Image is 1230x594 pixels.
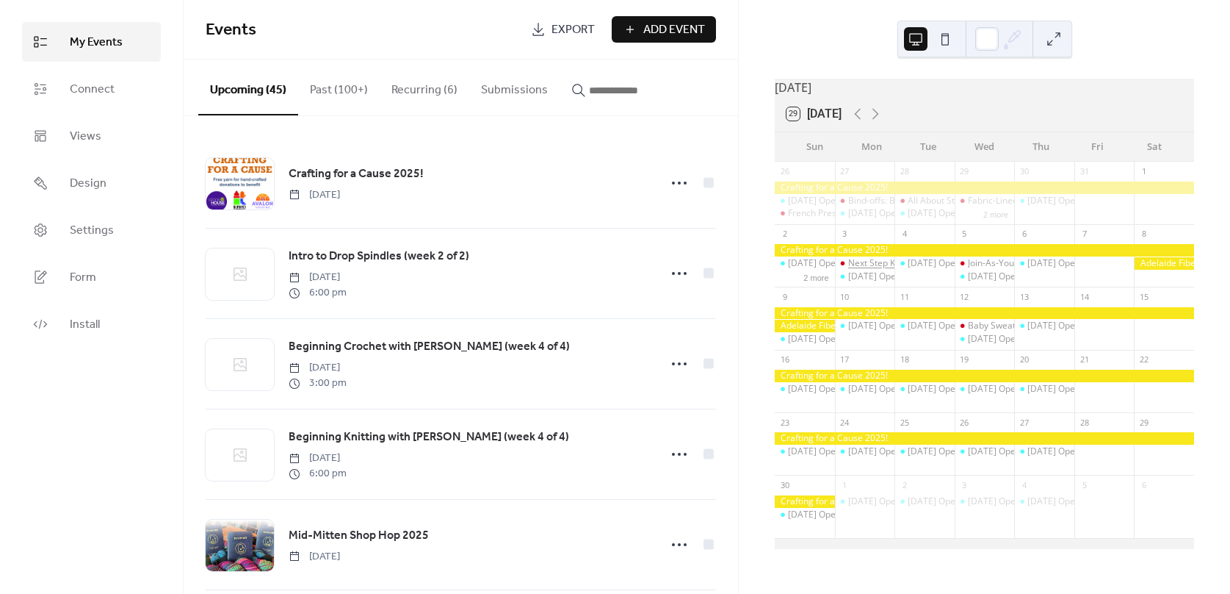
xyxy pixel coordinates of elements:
span: Events [206,14,256,46]
button: Upcoming (45) [198,60,298,115]
div: Crafting for a Cause 2025! [775,244,1194,257]
div: Join-As-You-Go Granny Square Workshop [955,257,1015,270]
span: [DATE] [289,451,347,466]
a: Intro to Drop Spindles (week 2 of 2) [289,247,469,266]
div: [DATE] Open Drop-In [1027,320,1113,332]
div: [DATE] Open Drop-In [968,271,1054,283]
div: 2 [779,229,790,240]
div: 29 [959,166,970,177]
div: Sun [786,132,843,162]
div: Wednesday Open Drop-In [955,445,1015,458]
span: Beginning Knitting with [PERSON_NAME] (week 4 of 4) [289,429,569,446]
div: Bind-offs: Beyond the Basic [835,195,895,207]
div: 21 [1079,354,1090,365]
div: Baby Sweater Workshop: “Fairy Dust” (week 3 of 3) [968,320,1173,332]
div: 27 [1019,417,1030,428]
div: Thu [1013,132,1069,162]
div: Bind-offs: Beyond the Basic [848,195,960,207]
button: 2 more [797,271,834,283]
div: Wednesday Open Drop-In [955,495,1015,508]
div: [DATE] Open Drop-In [848,383,934,396]
div: All About Steeks [894,195,955,207]
div: 10 [839,291,850,302]
div: 6 [1019,229,1030,240]
div: French Press Felted Slippers [788,207,903,220]
span: [DATE] [289,360,347,376]
div: 3 [839,229,850,240]
div: Next Step Knitting: “Frostwork Shawl” (week 1 of 3) [835,257,895,270]
a: Export [520,16,606,43]
div: Tuesday Open Drop-In [894,383,955,396]
div: 8 [1138,229,1149,240]
div: 31 [1079,166,1090,177]
div: [DATE] Open Drop-In [968,383,1054,396]
div: 4 [899,229,910,240]
div: 17 [839,354,850,365]
a: My Events [22,22,161,62]
div: [DATE] Open Drop-In [788,257,874,270]
button: Recurring (6) [380,60,469,114]
div: [DATE] Open Drop-In [1027,257,1113,270]
div: 1 [1138,166,1149,177]
div: Monday Open Drop-In [835,495,895,508]
div: 1 [839,479,850,490]
div: Fabric-Lined Pouch Workshop [968,195,1088,207]
div: 2 [899,479,910,490]
div: Thursday Open Drop-In [1014,257,1074,270]
div: Thursday Open Drop-In [1014,195,1074,207]
div: Fri [1069,132,1126,162]
div: [DATE] Open Drop-In [848,271,934,283]
div: [DATE] Open Drop-In [848,445,934,458]
span: Form [70,269,96,287]
span: Connect [70,81,115,99]
div: Crafting for a Cause 2025! [775,182,1194,194]
div: 11 [899,291,910,302]
span: Beginning Crochet with [PERSON_NAME] (week 4 of 4) [289,338,570,356]
div: Crafting for a Cause 2025! [775,370,1194,382]
div: 30 [1019,166,1030,177]
div: Thursday Open Drop-In [1014,445,1074,458]
div: 19 [959,354,970,365]
div: [DATE] Open Drop-In [848,320,934,332]
a: Form [22,257,161,297]
div: Sunday Open Drop-In [775,383,835,396]
div: Thursday Open Drop-In [1014,320,1074,332]
a: Settings [22,210,161,250]
div: Tuesday Open Drop-In [894,207,955,220]
div: [DATE] Open Drop-In [908,207,994,220]
span: [DATE] [289,187,340,203]
div: All About Steeks [908,195,974,207]
div: 25 [899,417,910,428]
div: Monday Open Drop-In [835,207,895,220]
div: Fabric-Lined Pouch Workshop [955,195,1015,207]
div: Thursday Open Drop-In [1014,495,1074,508]
div: Wed [956,132,1013,162]
div: [DATE] Open Drop-In [1027,495,1113,508]
span: Export [551,21,595,39]
div: 29 [1138,417,1149,428]
div: Crafting for a Cause 2025! [775,432,1194,445]
div: Tuesday Open Drop-In [894,445,955,458]
button: Add Event [612,16,716,43]
div: Sunday Open Drop-In [775,333,835,346]
div: Monday Open Drop-In [835,445,895,458]
div: Monday Open Drop-In [835,271,895,283]
div: Tue [900,132,956,162]
div: 15 [1138,291,1149,302]
button: 29[DATE] [781,104,847,124]
div: 9 [779,291,790,302]
div: 23 [779,417,790,428]
a: Views [22,116,161,156]
div: 5 [959,229,970,240]
div: [DATE] Open Drop-In [788,509,874,521]
div: 30 [779,479,790,490]
span: 3:00 pm [289,376,347,391]
a: Design [22,163,161,203]
div: 22 [1138,354,1149,365]
div: [DATE] Open Drop-In [848,495,934,508]
span: Design [70,175,106,193]
span: Views [70,128,101,146]
div: 7 [1079,229,1090,240]
div: [DATE] Open Drop-In [788,445,874,458]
